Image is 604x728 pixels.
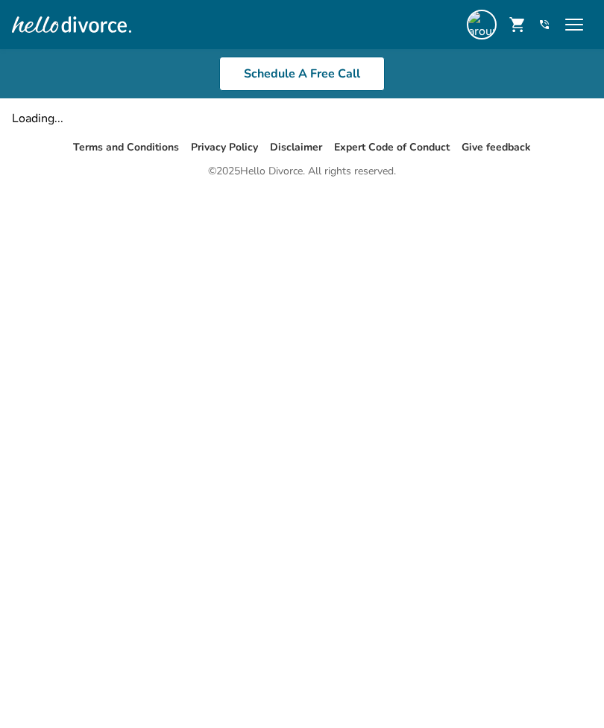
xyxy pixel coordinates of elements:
li: Give feedback [462,139,531,156]
img: aroundthepony88@gmail.com [467,10,497,39]
a: Terms and Conditions [73,140,179,154]
a: Schedule A Free Call [219,57,385,91]
span: menu [562,13,586,37]
a: phone_in_talk [538,19,550,31]
a: Expert Code of Conduct [334,140,450,154]
span: shopping_cart [509,16,526,34]
a: Privacy Policy [191,140,258,154]
li: Disclaimer [270,139,322,156]
div: Loading... [12,110,592,127]
div: © 2025 Hello Divorce. All rights reserved. [208,162,396,180]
